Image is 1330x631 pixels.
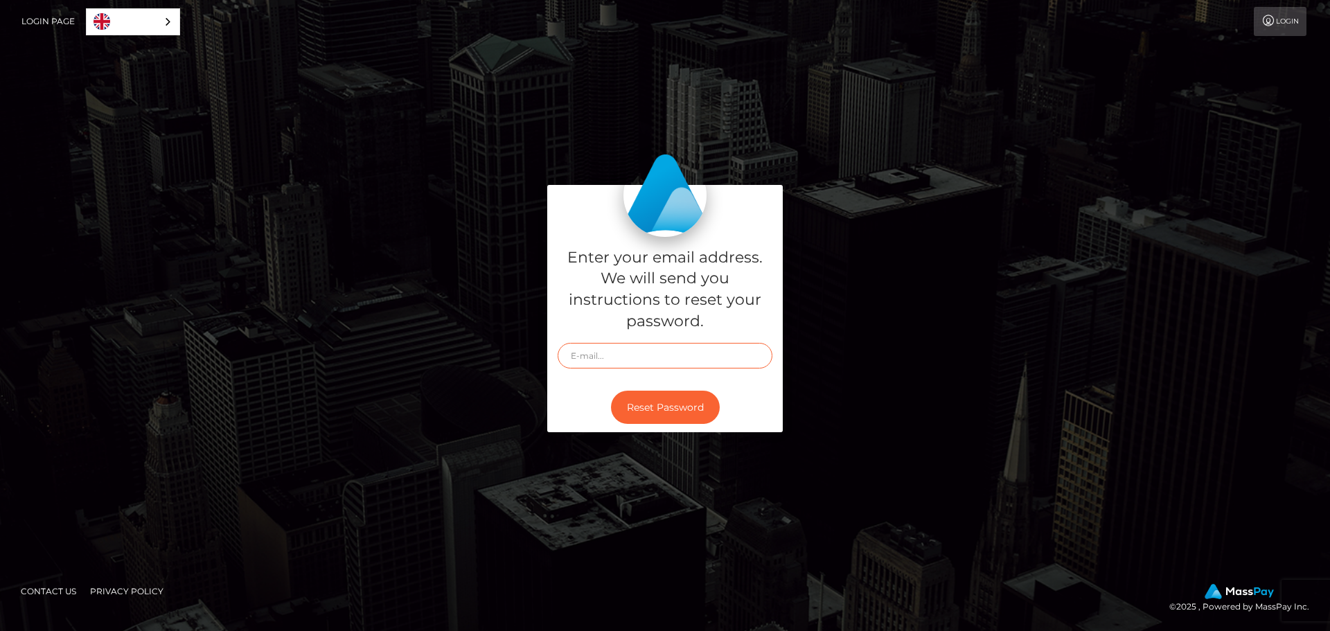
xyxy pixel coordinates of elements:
div: © 2025 , Powered by MassPay Inc. [1169,584,1320,614]
a: Login Page [21,7,75,36]
a: English [87,9,179,35]
img: MassPay Login [623,154,707,237]
h5: Enter your email address. We will send you instructions to reset your password. [558,247,772,332]
aside: Language selected: English [86,8,180,35]
button: Reset Password [611,391,720,425]
div: Language [86,8,180,35]
a: Privacy Policy [85,580,169,602]
a: Login [1254,7,1306,36]
input: E-mail... [558,343,772,368]
img: MassPay [1205,584,1274,599]
a: Contact Us [15,580,82,602]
